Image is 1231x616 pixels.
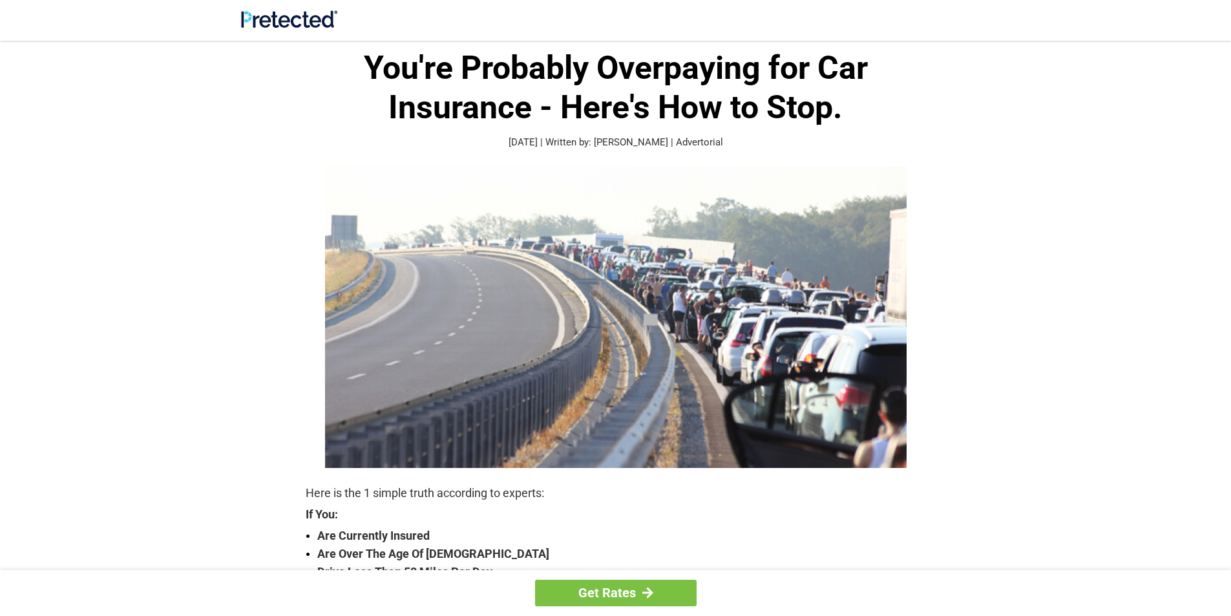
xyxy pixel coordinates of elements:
img: Site Logo [241,10,337,28]
a: Site Logo [241,18,337,30]
strong: Are Currently Insured [317,527,926,545]
strong: If You: [306,509,926,520]
p: Here is the 1 simple truth according to experts: [306,484,926,502]
strong: Drive Less Than 50 Miles Per Day [317,563,926,581]
h1: You're Probably Overpaying for Car Insurance - Here's How to Stop. [306,48,926,127]
a: Get Rates [535,580,697,606]
p: [DATE] | Written by: [PERSON_NAME] | Advertorial [306,135,926,150]
strong: Are Over The Age Of [DEMOGRAPHIC_DATA] [317,545,926,563]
